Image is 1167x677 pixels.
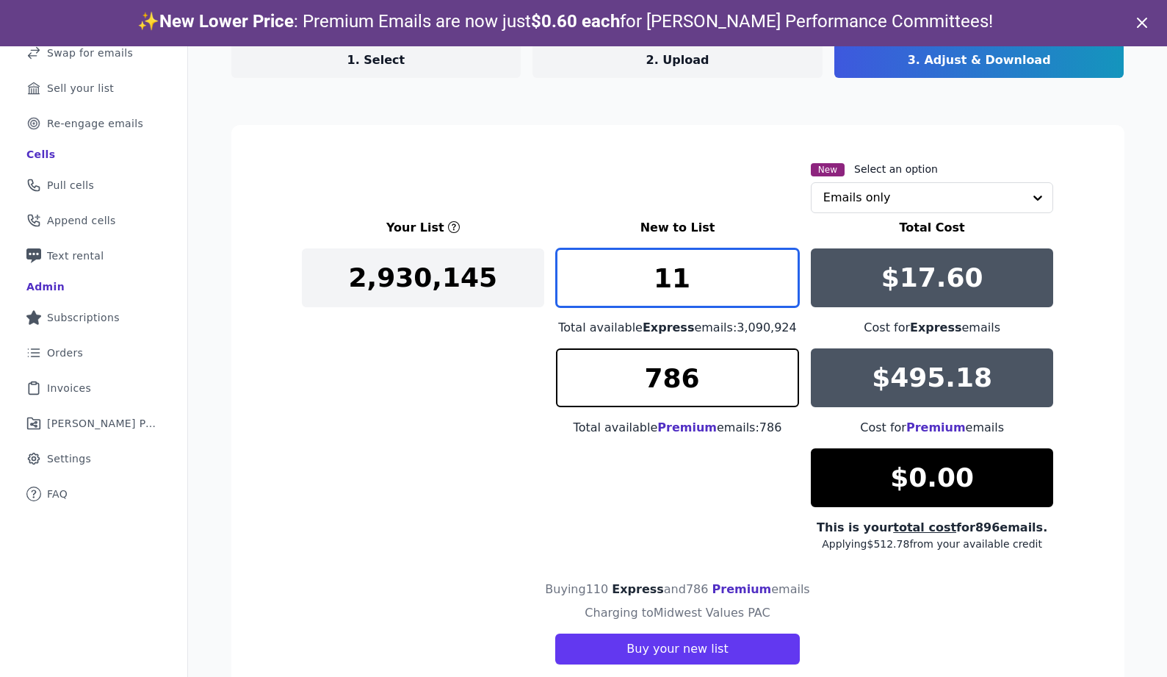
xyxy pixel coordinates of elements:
[555,634,799,665] button: Buy your new list
[643,320,695,334] span: Express
[12,169,176,201] a: Pull cells
[906,420,966,434] span: Premium
[26,279,65,294] div: Admin
[47,451,91,466] span: Settings
[47,381,91,395] span: Invoices
[47,116,143,131] span: Re-engage emails
[811,519,1054,537] div: This is your for 896 emails.
[231,43,521,78] a: 1. Select
[556,319,799,337] div: Total available emails: 3,090,924
[612,582,664,596] span: Express
[12,204,176,237] a: Append cells
[26,147,55,162] div: Cells
[811,319,1054,337] div: Cost for emails
[532,43,823,78] a: 2. Upload
[556,219,799,237] h3: New to List
[811,537,1054,551] div: Applying $512.78 from your available credit
[47,310,120,325] span: Subscriptions
[881,263,983,293] p: $17.60
[12,443,176,475] a: Settings
[12,407,176,440] a: [PERSON_NAME] Performance
[47,81,114,96] span: Sell your list
[47,248,104,263] span: Text rental
[712,582,772,596] span: Premium
[811,163,845,176] span: New
[908,51,1051,69] p: 3. Adjust & Download
[890,463,974,492] p: $0.00
[386,219,444,237] h3: Your List
[12,337,176,369] a: Orders
[657,420,717,434] span: Premium
[556,419,799,437] div: Total available emails: 786
[12,37,176,69] a: Swap for emails
[47,345,83,360] span: Orders
[12,478,176,510] a: FAQ
[811,419,1054,437] div: Cost for emails
[12,107,176,140] a: Re-engage emails
[47,487,68,501] span: FAQ
[893,520,956,534] span: total cost
[545,581,809,598] h4: Buying 110 and 786 emails
[47,178,94,193] span: Pull cells
[12,372,176,404] a: Invoices
[910,320,962,334] span: Express
[854,162,938,176] label: Select an option
[12,301,176,334] a: Subscriptions
[585,604,770,622] h4: Charging to Midwest Values PAC
[646,51,709,69] p: 2. Upload
[834,43,1124,78] a: 3. Adjust & Download
[47,213,116,228] span: Append cells
[872,363,992,393] p: $495.18
[47,416,158,431] span: [PERSON_NAME] Performance
[348,263,497,293] p: 2,930,145
[811,219,1054,237] h3: Total Cost
[12,240,176,272] a: Text rental
[12,72,176,104] a: Sell your list
[47,46,133,60] span: Swap for emails
[347,51,405,69] p: 1. Select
